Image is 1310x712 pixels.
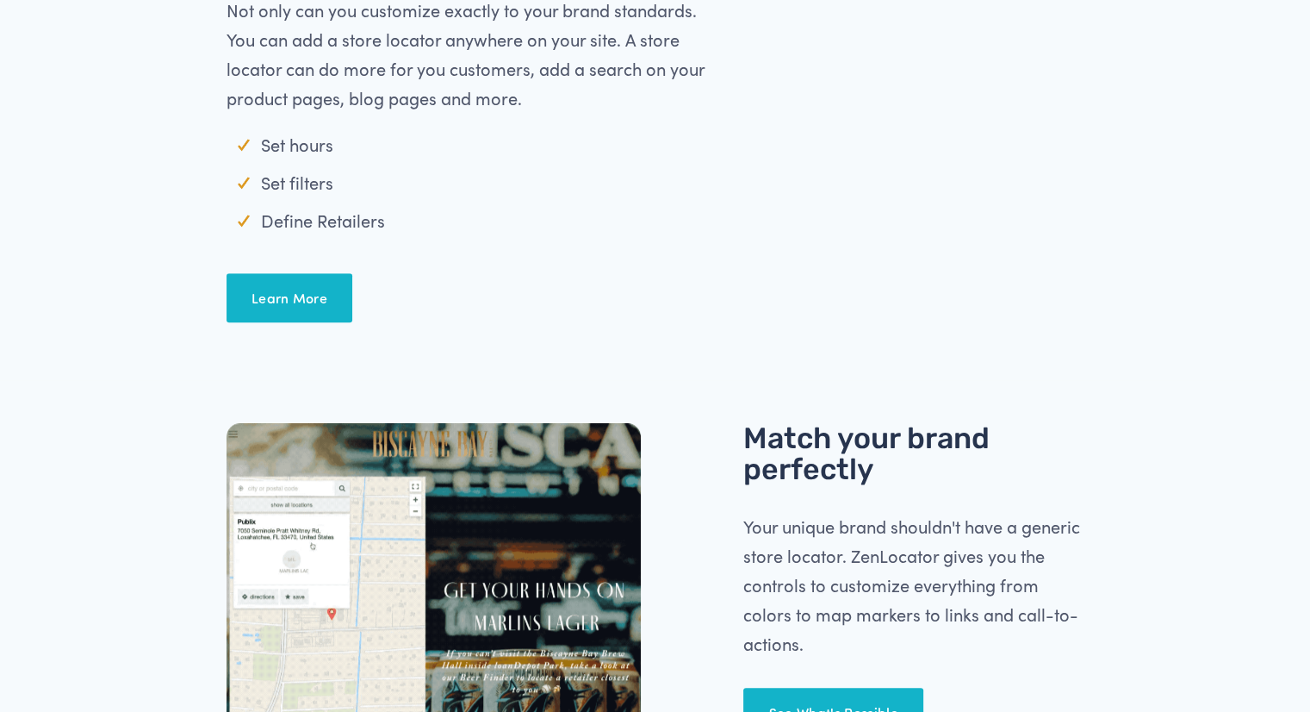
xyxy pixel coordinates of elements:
[743,515,1084,655] span: Your unique brand shouldn't have a generic store locator. ZenLocator gives you the controls to cu...
[227,273,353,322] a: Learn More
[743,421,996,487] span: Match your brand perfectly
[261,209,385,232] span: Define Retailers
[261,171,333,194] span: Set filters
[261,133,333,156] span: Set hours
